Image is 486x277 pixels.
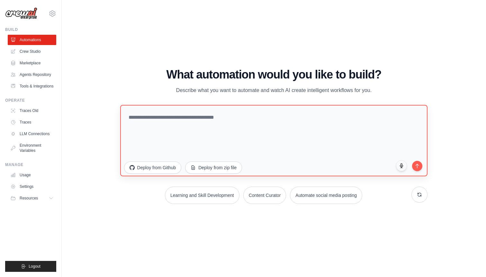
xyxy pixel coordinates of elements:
[185,162,242,174] button: Deploy from zip file
[8,35,56,45] a: Automations
[165,187,239,204] button: Learning and Skill Development
[20,196,38,201] span: Resources
[5,98,56,103] div: Operate
[8,193,56,203] button: Resources
[120,68,428,81] h1: What automation would you like to build?
[8,181,56,192] a: Settings
[8,69,56,80] a: Agents Repository
[8,58,56,68] a: Marketplace
[8,129,56,139] a: LLM Connections
[124,162,182,174] button: Deploy from Github
[8,117,56,127] a: Traces
[8,81,56,91] a: Tools & Integrations
[290,187,362,204] button: Automate social media posting
[8,46,56,57] a: Crew Studio
[5,261,56,272] button: Logout
[8,106,56,116] a: Traces Old
[166,86,382,95] p: Describe what you want to automate and watch AI create intelligent workflows for you.
[29,264,40,269] span: Logout
[5,27,56,32] div: Build
[8,170,56,180] a: Usage
[5,162,56,167] div: Manage
[5,7,37,20] img: Logo
[8,140,56,156] a: Environment Variables
[243,187,286,204] button: Content Curator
